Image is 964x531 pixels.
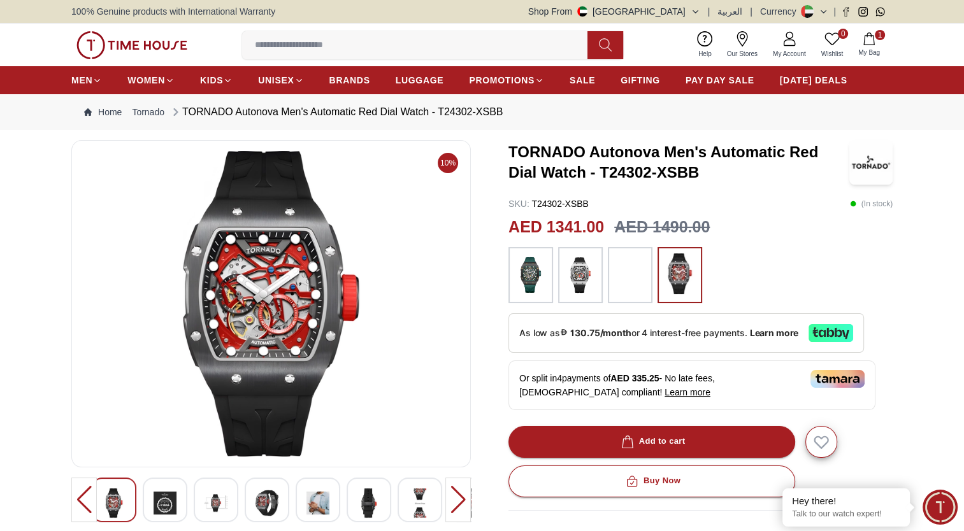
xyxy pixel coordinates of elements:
[508,199,529,209] span: SKU :
[127,74,165,87] span: WOMEN
[71,94,893,130] nav: Breadcrumb
[875,7,885,17] a: Whatsapp
[103,488,126,518] img: Tornado Men's Automatic Navy Blue Dial Dial Watch - T24302-XSNN
[610,373,659,383] span: AED 335.25
[768,49,811,59] span: My Account
[71,69,102,92] a: MEN
[849,140,893,185] img: TORNADO Autonova Men's Automatic Red Dial Watch - T24302-XSBB
[853,48,885,57] span: My Bag
[329,74,370,87] span: BRANDS
[614,253,646,297] img: ...
[508,142,849,183] h3: TORNADO Autonova Men's Automatic Red Dial Watch - T24302-XSBB
[691,29,719,61] a: Help
[923,490,958,525] div: Chat Widget
[686,69,754,92] a: PAY DAY SALE
[515,253,547,297] img: ...
[205,488,227,518] img: Tornado Men's Automatic Navy Blue Dial Dial Watch - T24302-XSNN
[508,360,875,410] div: Or split in 4 payments of - No late fees, [DEMOGRAPHIC_DATA] compliant!
[810,370,865,388] img: Tamara
[255,488,278,518] img: Tornado Men's Automatic Navy Blue Dial Dial Watch - T24302-XSNN
[780,69,847,92] a: [DATE] DEALS
[469,69,544,92] a: PROMOTIONS
[169,104,503,120] div: TORNADO Autonova Men's Automatic Red Dial Watch - T24302-XSBB
[841,7,851,17] a: Facebook
[306,488,329,518] img: Tornado Men's Automatic Navy Blue Dial Dial Watch - T24302-XSNN
[614,215,710,239] h3: AED 1490.00
[693,49,717,59] span: Help
[717,5,742,18] button: العربية
[664,253,696,294] img: ...
[665,387,710,397] span: Learn more
[708,5,710,18] span: |
[71,74,92,87] span: MEN
[508,426,795,458] button: Add to cart
[469,74,535,87] span: PROMOTIONS
[76,31,187,59] img: ...
[760,5,802,18] div: Currency
[792,495,900,507] div: Hey there!
[127,69,175,92] a: WOMEN
[329,69,370,92] a: BRANDS
[132,106,164,118] a: Tornado
[258,69,303,92] a: UNISEX
[816,49,848,59] span: Wishlist
[850,197,893,210] p: ( In stock )
[154,488,176,518] img: Tornado Men's Automatic Navy Blue Dial Dial Watch - T24302-XSNN
[508,465,795,497] button: Buy Now
[396,69,444,92] a: LUGGAGE
[570,74,595,87] span: SALE
[621,74,660,87] span: GIFTING
[258,74,294,87] span: UNISEX
[438,153,458,173] span: 10%
[722,49,763,59] span: Our Stores
[719,29,765,61] a: Our Stores
[623,474,680,488] div: Buy Now
[838,29,848,39] span: 0
[200,74,223,87] span: KIDS
[408,488,431,518] img: Tornado Men's Automatic Navy Blue Dial Dial Watch - T24302-XSNN
[833,5,836,18] span: |
[565,253,596,297] img: ...
[570,69,595,92] a: SALE
[750,5,752,18] span: |
[792,509,900,520] p: Talk to our watch expert!
[686,74,754,87] span: PAY DAY SALE
[621,69,660,92] a: GIFTING
[814,29,851,61] a: 0Wishlist
[851,30,888,60] button: 1My Bag
[508,197,589,210] p: T24302-XSBB
[528,5,700,18] button: Shop From[GEOGRAPHIC_DATA]
[780,74,847,87] span: [DATE] DEALS
[84,106,122,118] a: Home
[577,6,587,17] img: United Arab Emirates
[508,215,604,239] h2: AED 1341.00
[396,74,444,87] span: LUGGAGE
[71,5,275,18] span: 100% Genuine products with International Warranty
[875,30,885,40] span: 1
[858,7,868,17] a: Instagram
[357,488,380,518] img: Tornado Men's Automatic Navy Blue Dial Dial Watch - T24302-XSNN
[82,151,460,457] img: Tornado Men's Automatic Navy Blue Dial Dial Watch - T24302-XSNN
[200,69,233,92] a: KIDS
[619,434,686,449] div: Add to cart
